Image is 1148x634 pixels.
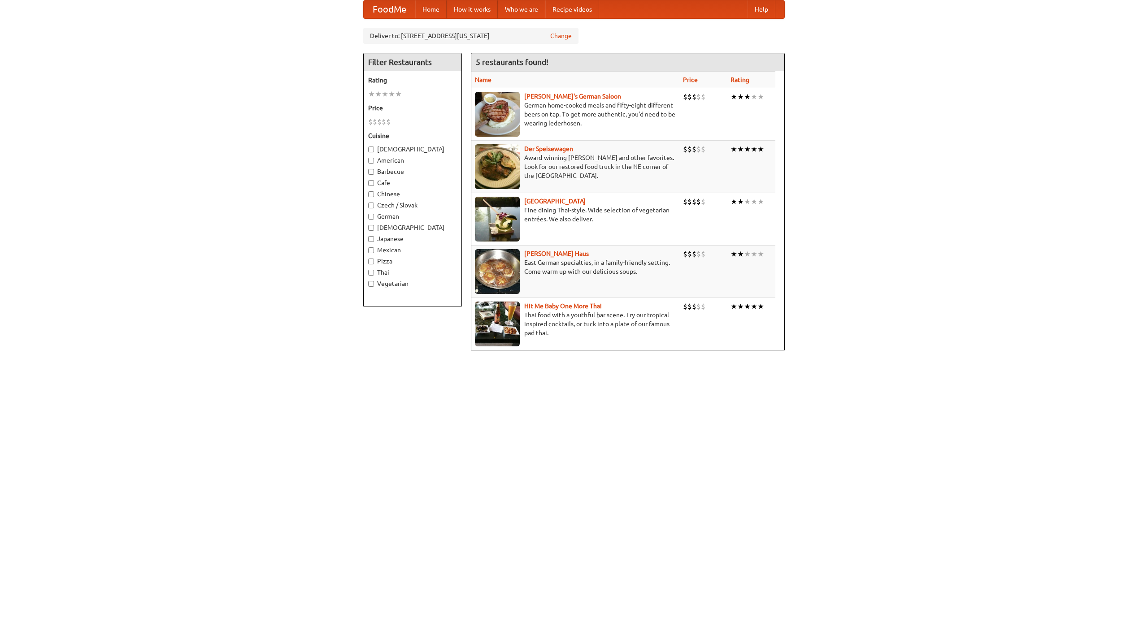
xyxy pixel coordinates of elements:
[415,0,447,18] a: Home
[368,281,374,287] input: Vegetarian
[363,28,578,44] div: Deliver to: [STREET_ADDRESS][US_STATE]
[368,214,374,220] input: German
[524,145,573,152] a: Der Speisewagen
[751,197,757,207] li: ★
[687,144,692,154] li: $
[692,249,696,259] li: $
[751,92,757,102] li: ★
[368,270,374,276] input: Thai
[368,191,374,197] input: Chinese
[731,92,737,102] li: ★
[744,92,751,102] li: ★
[368,201,457,210] label: Czech / Slovak
[368,234,457,243] label: Japanese
[696,197,701,207] li: $
[701,197,705,207] li: $
[744,302,751,311] li: ★
[692,144,696,154] li: $
[748,0,775,18] a: Help
[696,249,701,259] li: $
[368,178,457,187] label: Cafe
[524,302,602,310] b: Hit Me Baby One More Thai
[687,197,692,207] li: $
[737,92,744,102] li: ★
[364,53,461,71] h4: Filter Restaurants
[368,131,457,140] h5: Cuisine
[687,302,692,311] li: $
[475,153,676,180] p: Award-winning [PERSON_NAME] and other favorites. Look for our restored food truck in the NE corne...
[368,247,374,253] input: Mexican
[368,117,373,127] li: $
[696,144,701,154] li: $
[731,144,737,154] li: ★
[701,249,705,259] li: $
[687,92,692,102] li: $
[475,249,520,294] img: kohlhaus.jpg
[524,250,589,257] a: [PERSON_NAME] Haus
[382,89,388,99] li: ★
[731,249,737,259] li: ★
[737,302,744,311] li: ★
[368,225,374,231] input: [DEMOGRAPHIC_DATA]
[524,198,586,205] a: [GEOGRAPHIC_DATA]
[368,259,374,264] input: Pizza
[744,249,751,259] li: ★
[475,311,676,337] p: Thai food with a youthful bar scene. Try our tropical inspired cocktails, or tuck into a plate of...
[368,223,457,232] label: [DEMOGRAPHIC_DATA]
[395,89,402,99] li: ★
[476,58,548,66] ng-pluralize: 5 restaurants found!
[447,0,498,18] a: How it works
[692,302,696,311] li: $
[368,167,457,176] label: Barbecue
[475,92,520,137] img: esthers.jpg
[368,203,374,208] input: Czech / Slovak
[683,302,687,311] li: $
[368,236,374,242] input: Japanese
[368,156,457,165] label: American
[368,268,457,277] label: Thai
[692,197,696,207] li: $
[475,206,676,224] p: Fine dining Thai-style. Wide selection of vegetarian entrées. We also deliver.
[701,144,705,154] li: $
[475,302,520,346] img: babythai.jpg
[475,101,676,128] p: German home-cooked meals and fifty-eight different beers on tap. To get more authentic, you'd nee...
[757,249,764,259] li: ★
[731,197,737,207] li: ★
[683,76,698,83] a: Price
[737,144,744,154] li: ★
[731,76,749,83] a: Rating
[368,76,457,85] h5: Rating
[388,89,395,99] li: ★
[375,89,382,99] li: ★
[377,117,382,127] li: $
[737,197,744,207] li: ★
[368,190,457,198] label: Chinese
[498,0,545,18] a: Who we are
[687,249,692,259] li: $
[744,144,751,154] li: ★
[368,147,374,152] input: [DEMOGRAPHIC_DATA]
[757,144,764,154] li: ★
[368,257,457,266] label: Pizza
[368,158,374,164] input: American
[744,197,751,207] li: ★
[737,249,744,259] li: ★
[751,144,757,154] li: ★
[683,92,687,102] li: $
[475,197,520,242] img: satay.jpg
[757,92,764,102] li: ★
[696,92,701,102] li: $
[683,249,687,259] li: $
[373,117,377,127] li: $
[368,145,457,154] label: [DEMOGRAPHIC_DATA]
[550,31,572,40] a: Change
[692,92,696,102] li: $
[757,302,764,311] li: ★
[475,258,676,276] p: East German specialties, in a family-friendly setting. Come warm up with our delicious soups.
[524,93,621,100] a: [PERSON_NAME]'s German Saloon
[475,144,520,189] img: speisewagen.jpg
